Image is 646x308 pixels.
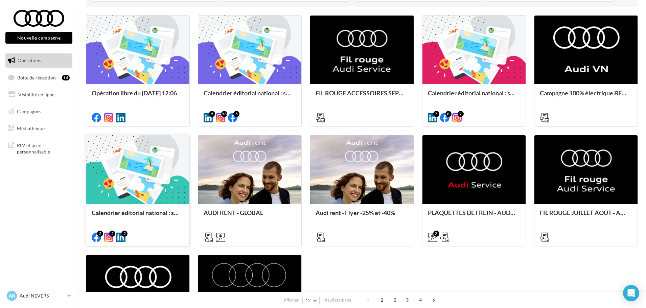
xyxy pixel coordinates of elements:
div: 8 [445,111,452,117]
span: 3 [402,294,413,305]
a: AN Audi NEVERS [5,289,72,302]
p: Audi NEVERS [20,292,65,299]
a: Campagnes [4,104,74,119]
div: Campagne 100% électrique BEV Septembre [540,90,632,103]
div: 2 [433,231,439,237]
span: résultats/page [323,297,351,303]
div: 5 [209,111,215,117]
div: 7 [458,111,464,117]
div: 13 [221,111,227,117]
span: Campagnes [17,109,41,114]
div: AUDI RENT - GLOBAL [204,209,296,223]
span: Afficher [283,297,299,303]
span: Médiathèque [17,125,45,131]
span: Visibilité en ligne [18,92,54,97]
div: Opération libre du [DATE] 12:06 [92,90,184,103]
div: 14 [62,75,70,80]
div: 2 [121,231,128,237]
a: Boîte de réception14 [4,70,74,85]
span: Boîte de réception [17,74,56,80]
div: PLAQUETTES DE FREIN - AUDI SERVICE [428,209,520,223]
span: AN [8,292,16,299]
div: FIL ROUGE ACCESSOIRES SEPTEMBRE - AUDI SERVICE [316,90,408,103]
div: 7 [433,111,439,117]
span: Opérations [18,57,41,63]
span: 4 [415,294,426,305]
a: Visibilité en ligne [4,88,74,102]
a: Médiathèque [4,121,74,136]
span: PLV et print personnalisable [17,141,70,155]
a: Opérations [4,53,74,68]
button: 12 [302,296,320,305]
span: 12 [305,298,311,303]
div: 5 [233,111,239,117]
div: Calendrier éditorial national : semaines du 04.08 au 25.08 [428,90,520,103]
span: 1 [376,294,387,305]
a: PLV et print personnalisable [4,138,74,158]
div: Calendrier éditorial national : semaine du 25.08 au 31.08 [204,90,296,103]
span: 2 [390,294,400,305]
button: Nouvelle campagne [5,32,72,44]
div: 2 [109,231,115,237]
div: Audi rent - Flyer -25% et -40% [316,209,408,223]
div: Calendrier éditorial national : semaine du 28.07 au 03.08 [92,209,184,223]
div: 2 [97,231,103,237]
div: FIL ROUGE JUILLET AOUT - AUDI SERVICE [540,209,632,223]
div: Open Intercom Messenger [623,285,639,301]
